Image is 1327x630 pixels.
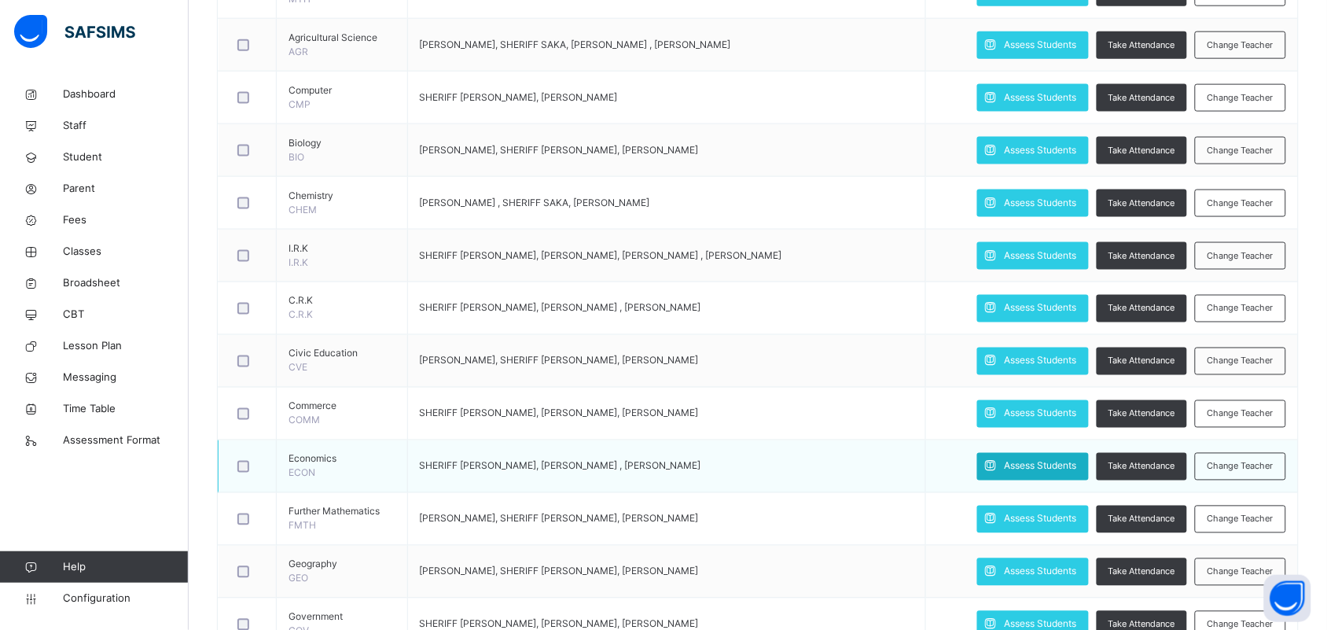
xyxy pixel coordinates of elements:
[1108,197,1175,210] span: Take Attendance
[289,452,395,466] span: Economics
[1108,249,1175,263] span: Take Attendance
[420,91,618,103] span: SHERIFF [PERSON_NAME], [PERSON_NAME]
[420,513,699,525] span: [PERSON_NAME], SHERIFF [PERSON_NAME], [PERSON_NAME]
[1005,38,1077,52] span: Assess Students
[1005,459,1077,473] span: Assess Students
[289,294,395,308] span: C.R.K
[1005,512,1077,526] span: Assess Students
[1005,301,1077,315] span: Assess Students
[1264,575,1311,622] button: Open asap
[289,610,395,624] span: Government
[1208,407,1274,421] span: Change Teacher
[1208,355,1274,368] span: Change Teacher
[1108,460,1175,473] span: Take Attendance
[63,370,189,385] span: Messaging
[289,98,311,110] span: CMP
[1108,355,1175,368] span: Take Attendance
[420,249,782,261] span: SHERIFF [PERSON_NAME], [PERSON_NAME], [PERSON_NAME] , [PERSON_NAME]
[289,520,316,532] span: FMTH
[289,204,317,216] span: CHEM
[420,355,699,367] span: [PERSON_NAME], SHERIFF [PERSON_NAME], [PERSON_NAME]
[63,307,189,322] span: CBT
[63,401,189,417] span: Time Table
[289,414,320,426] span: COMM
[420,460,701,472] span: SHERIFF [PERSON_NAME], [PERSON_NAME] , [PERSON_NAME]
[1005,249,1077,263] span: Assess Students
[289,362,307,374] span: CVE
[1108,407,1175,421] span: Take Attendance
[1208,302,1274,315] span: Change Teacher
[420,302,701,314] span: SHERIFF [PERSON_NAME], [PERSON_NAME] , [PERSON_NAME]
[289,347,395,361] span: Civic Education
[289,573,308,584] span: GEO
[63,181,189,197] span: Parent
[1005,196,1077,210] span: Assess Students
[289,400,395,414] span: Commerce
[1108,39,1175,52] span: Take Attendance
[1005,354,1077,368] span: Assess Students
[289,241,395,256] span: I.R.K
[289,31,395,45] span: Agricultural Science
[1108,144,1175,157] span: Take Attendance
[420,566,699,577] span: [PERSON_NAME], SHERIFF [PERSON_NAME], [PERSON_NAME]
[63,433,189,448] span: Assessment Format
[289,558,395,572] span: Geography
[1005,90,1077,105] span: Assess Students
[289,505,395,519] span: Further Mathematics
[289,256,308,268] span: I.R.K
[14,15,135,48] img: safsims
[420,618,699,630] span: SHERIFF [PERSON_NAME], [PERSON_NAME], [PERSON_NAME]
[63,244,189,260] span: Classes
[1108,91,1175,105] span: Take Attendance
[1208,144,1274,157] span: Change Teacher
[63,338,189,354] span: Lesson Plan
[289,189,395,203] span: Chemistry
[1108,302,1175,315] span: Take Attendance
[63,591,188,606] span: Configuration
[420,39,731,50] span: [PERSON_NAME], SHERIFF SAKA, [PERSON_NAME] , [PERSON_NAME]
[63,118,189,134] span: Staff
[1108,513,1175,526] span: Take Attendance
[1005,565,1077,579] span: Assess Students
[1208,566,1274,579] span: Change Teacher
[1208,460,1274,473] span: Change Teacher
[1208,197,1274,210] span: Change Teacher
[1005,143,1077,157] span: Assess Students
[63,212,189,228] span: Fees
[1005,407,1077,421] span: Assess Students
[1208,39,1274,52] span: Change Teacher
[420,407,699,419] span: SHERIFF [PERSON_NAME], [PERSON_NAME], [PERSON_NAME]
[289,136,395,150] span: Biology
[420,197,650,208] span: [PERSON_NAME] , SHERIFF SAKA, [PERSON_NAME]
[1208,249,1274,263] span: Change Teacher
[420,144,699,156] span: [PERSON_NAME], SHERIFF [PERSON_NAME], [PERSON_NAME]
[1208,91,1274,105] span: Change Teacher
[63,275,189,291] span: Broadsheet
[289,151,304,163] span: BIO
[63,149,189,165] span: Student
[289,46,308,57] span: AGR
[289,467,315,479] span: ECON
[63,559,188,575] span: Help
[1108,566,1175,579] span: Take Attendance
[1208,513,1274,526] span: Change Teacher
[63,87,189,102] span: Dashboard
[289,83,395,98] span: Computer
[289,309,313,321] span: C.R.K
